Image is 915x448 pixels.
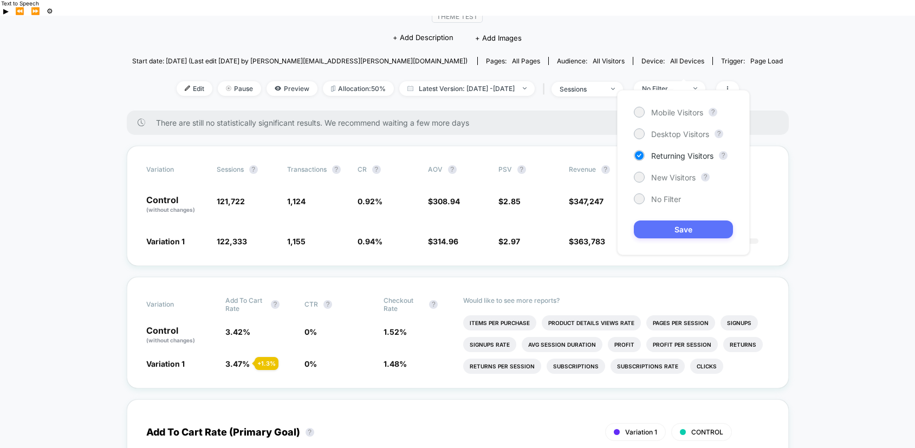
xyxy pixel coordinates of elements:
span: PSV [498,165,512,173]
p: Control [146,196,206,214]
span: Device: [633,57,712,65]
li: Product Details Views Rate [542,315,641,330]
li: Clicks [690,359,723,374]
span: 308.94 [433,197,460,206]
span: (without changes) [146,337,195,343]
span: Allocation: 50% [323,81,394,96]
span: Returning Visitors [651,151,713,160]
button: ? [249,165,258,174]
li: Subscriptions Rate [611,359,685,374]
button: ? [306,428,314,437]
li: Items Per Purchase [463,315,536,330]
span: Variation [146,296,206,313]
span: 347,247 [574,197,603,206]
li: Returns Per Session [463,359,541,374]
span: $ [428,237,458,246]
span: CTR [304,300,318,308]
span: AOV [428,165,443,173]
span: 0 % [304,327,317,336]
span: Mobile Visitors [651,108,703,117]
span: Variation [146,165,206,174]
span: $ [569,197,603,206]
button: ? [332,165,341,174]
li: Signups [721,315,758,330]
span: CR [358,165,367,173]
span: + Add Description [393,33,453,43]
span: 122,333 [217,237,247,246]
span: 3.42 % [225,327,250,336]
span: 1,155 [287,237,306,246]
span: Variation 1 [146,359,185,368]
span: New Visitors [651,173,696,182]
li: Returns [723,337,763,352]
span: all devices [670,57,704,65]
span: (without changes) [146,206,195,213]
button: Save [634,220,733,238]
span: | [540,81,551,97]
span: 1,124 [287,197,306,206]
span: All Visitors [593,57,625,65]
span: 0.92 % [358,197,382,206]
p: Control [146,326,215,345]
div: + 1.3 % [255,357,278,370]
span: + Add Images [475,34,522,42]
span: 2.85 [503,197,521,206]
span: CONTROL [691,428,723,436]
div: sessions [560,85,603,93]
button: Forward [28,7,43,16]
span: Variation 1 [625,428,657,436]
span: 314.96 [433,237,458,246]
span: $ [569,237,605,246]
span: Edit [177,81,212,96]
span: Latest Version: [DATE] - [DATE] [399,81,535,96]
li: Pages Per Session [646,315,715,330]
div: Trigger: [721,57,783,65]
span: 363,783 [574,237,605,246]
li: Avg Session Duration [522,337,602,352]
span: Desktop Visitors [651,129,709,139]
span: $ [428,197,460,206]
span: Variation 1 [146,237,185,246]
span: 1.48 % [384,359,407,368]
li: Subscriptions [547,359,605,374]
button: ? [715,129,723,138]
span: Add To Cart Rate [225,296,265,313]
span: 0.94 % [358,237,382,246]
span: Theme Test [432,10,483,23]
button: Previous [12,7,28,16]
button: ? [323,300,332,309]
span: 0 % [304,359,317,368]
span: Preview [267,81,317,96]
span: all pages [512,57,540,65]
img: rebalance [331,86,335,92]
li: Profit Per Session [646,337,718,352]
div: Pages: [486,57,540,65]
img: end [523,87,527,89]
span: Pause [218,81,261,96]
div: Audience: [557,57,625,65]
button: ? [601,165,610,174]
button: ? [372,165,381,174]
span: Sessions [217,165,244,173]
span: Revenue [569,165,596,173]
button: Settings [43,7,56,16]
span: Page Load [750,57,783,65]
span: $ [498,197,521,206]
span: 3.47 % [225,359,250,368]
img: end [226,86,231,91]
span: $ [498,237,520,246]
button: ? [271,300,280,309]
button: ? [429,300,438,309]
img: edit [185,86,190,91]
li: Signups Rate [463,337,516,352]
span: Start date: [DATE] (Last edit [DATE] by [PERSON_NAME][EMAIL_ADDRESS][PERSON_NAME][DOMAIN_NAME]) [132,57,468,65]
span: Transactions [287,165,327,173]
span: No Filter [651,194,681,204]
button: ? [719,151,728,160]
button: ? [701,173,710,181]
p: Would like to see more reports? [463,296,769,304]
span: 121,722 [217,197,245,206]
li: Profit [608,337,641,352]
button: ? [709,108,717,116]
span: 1.52 % [384,327,407,336]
